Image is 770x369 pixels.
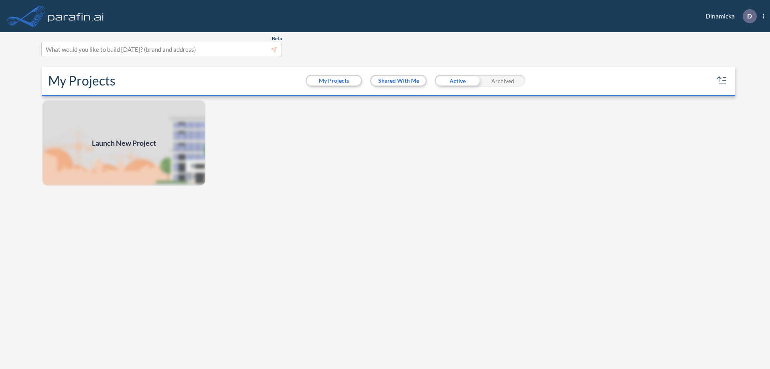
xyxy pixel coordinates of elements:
[480,75,525,87] div: Archived
[42,100,206,186] a: Launch New Project
[371,76,426,86] button: Shared With Me
[747,12,752,20] p: D
[272,35,282,42] span: Beta
[42,100,206,186] img: add
[693,9,764,23] div: Dinamicka
[435,75,480,87] div: Active
[46,8,105,24] img: logo
[307,76,361,86] button: My Projects
[92,138,156,149] span: Launch New Project
[48,73,115,88] h2: My Projects
[715,74,728,87] button: sort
